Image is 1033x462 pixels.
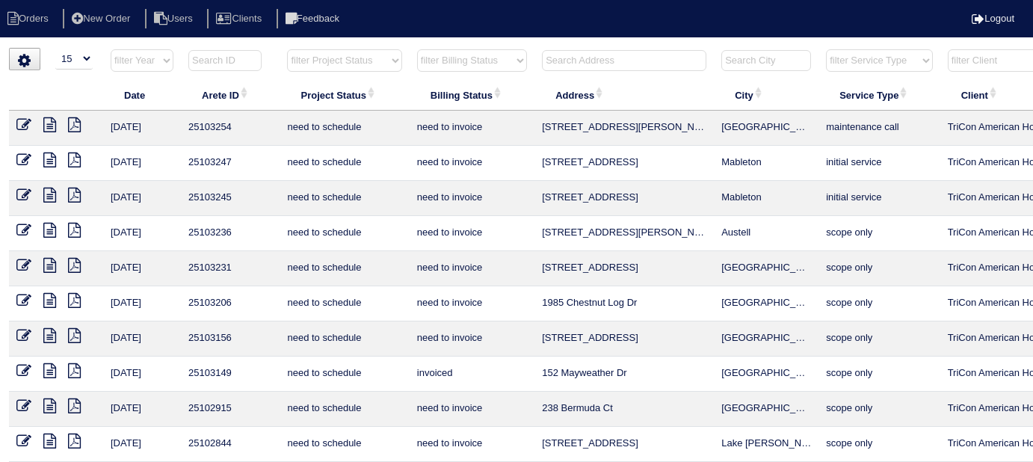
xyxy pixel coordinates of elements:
[181,146,280,181] td: 25103247
[721,50,811,71] input: Search City
[818,321,940,357] td: scope only
[410,357,534,392] td: invoiced
[207,13,274,24] a: Clients
[103,146,181,181] td: [DATE]
[181,392,280,427] td: 25102915
[818,286,940,321] td: scope only
[280,357,409,392] td: need to schedule
[818,427,940,462] td: scope only
[410,216,534,251] td: need to invoice
[534,216,714,251] td: [STREET_ADDRESS][PERSON_NAME]
[103,357,181,392] td: [DATE]
[534,321,714,357] td: [STREET_ADDRESS]
[818,181,940,216] td: initial service
[181,111,280,146] td: 25103254
[818,111,940,146] td: maintenance call
[280,111,409,146] td: need to schedule
[280,216,409,251] td: need to schedule
[410,427,534,462] td: need to invoice
[714,251,818,286] td: [GEOGRAPHIC_DATA]
[534,392,714,427] td: 238 Bermuda Ct
[280,286,409,321] td: need to schedule
[103,427,181,462] td: [DATE]
[181,79,280,111] th: Arete ID: activate to sort column ascending
[280,79,409,111] th: Project Status: activate to sort column ascending
[181,357,280,392] td: 25103149
[410,392,534,427] td: need to invoice
[818,216,940,251] td: scope only
[103,216,181,251] td: [DATE]
[534,146,714,181] td: [STREET_ADDRESS]
[207,9,274,29] li: Clients
[714,146,818,181] td: Mableton
[145,9,205,29] li: Users
[280,146,409,181] td: need to schedule
[280,181,409,216] td: need to schedule
[534,181,714,216] td: [STREET_ADDRESS]
[277,9,351,29] li: Feedback
[534,286,714,321] td: 1985 Chestnut Log Dr
[714,357,818,392] td: [GEOGRAPHIC_DATA]
[103,181,181,216] td: [DATE]
[818,251,940,286] td: scope only
[818,392,940,427] td: scope only
[714,79,818,111] th: City: activate to sort column ascending
[181,427,280,462] td: 25102844
[280,392,409,427] td: need to schedule
[181,216,280,251] td: 25103236
[714,111,818,146] td: [GEOGRAPHIC_DATA]
[972,13,1014,24] a: Logout
[410,79,534,111] th: Billing Status: activate to sort column ascending
[534,111,714,146] td: [STREET_ADDRESS][PERSON_NAME]
[145,13,205,24] a: Users
[714,286,818,321] td: [GEOGRAPHIC_DATA]
[410,321,534,357] td: need to invoice
[103,111,181,146] td: [DATE]
[410,111,534,146] td: need to invoice
[534,427,714,462] td: [STREET_ADDRESS]
[103,286,181,321] td: [DATE]
[818,79,940,111] th: Service Type: activate to sort column ascending
[103,251,181,286] td: [DATE]
[534,357,714,392] td: 152 Mayweather Dr
[181,321,280,357] td: 25103156
[714,392,818,427] td: [GEOGRAPHIC_DATA]
[534,79,714,111] th: Address: activate to sort column ascending
[103,392,181,427] td: [DATE]
[280,251,409,286] td: need to schedule
[181,181,280,216] td: 25103245
[63,13,142,24] a: New Order
[103,321,181,357] td: [DATE]
[818,146,940,181] td: initial service
[103,79,181,111] th: Date
[534,251,714,286] td: [STREET_ADDRESS]
[410,251,534,286] td: need to invoice
[714,216,818,251] td: Austell
[181,251,280,286] td: 25103231
[410,146,534,181] td: need to invoice
[188,50,262,71] input: Search ID
[714,321,818,357] td: [GEOGRAPHIC_DATA]
[63,9,142,29] li: New Order
[280,321,409,357] td: need to schedule
[410,181,534,216] td: need to invoice
[280,427,409,462] td: need to schedule
[181,286,280,321] td: 25103206
[714,181,818,216] td: Mableton
[542,50,706,71] input: Search Address
[714,427,818,462] td: Lake [PERSON_NAME]
[410,286,534,321] td: need to invoice
[818,357,940,392] td: scope only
